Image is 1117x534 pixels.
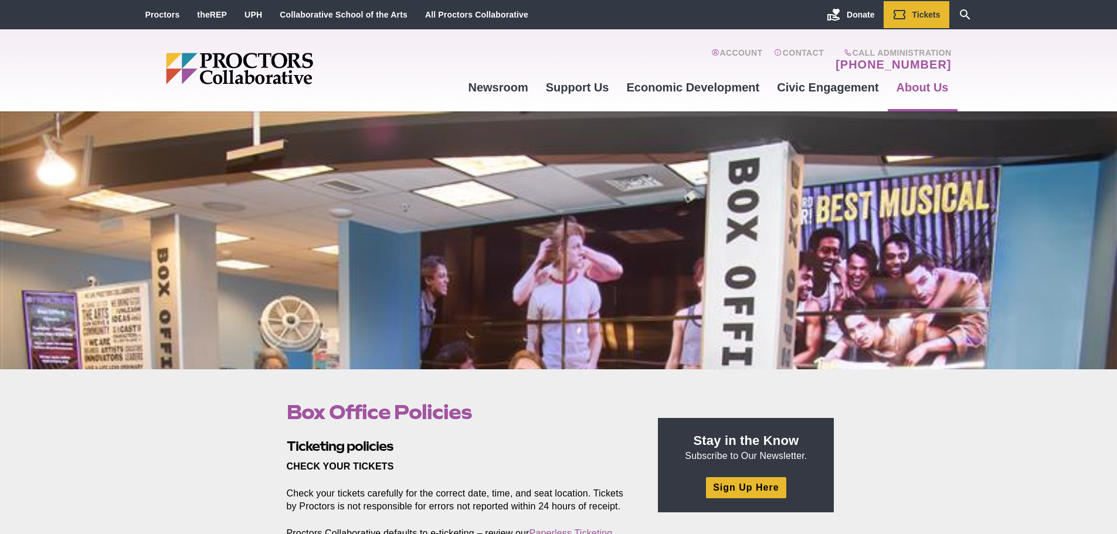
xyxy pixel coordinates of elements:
[425,10,528,19] a: All Proctors Collaborative
[888,72,958,103] a: About Us
[287,487,632,513] p: Check your tickets carefully for the correct date, time, and seat location. Tickets by Proctors i...
[706,477,786,498] a: Sign Up Here
[672,432,820,462] p: Subscribe to Our Newsletter.
[287,401,632,423] h1: Box Office Policies
[884,1,949,28] a: Tickets
[912,10,941,19] span: Tickets
[949,1,981,28] a: Search
[537,72,618,103] a: Support Us
[694,433,799,448] strong: Stay in the Know
[774,48,824,72] a: Contact
[711,48,762,72] a: Account
[145,10,180,19] a: Proctors
[768,72,887,103] a: Civic Engagement
[847,10,874,19] span: Donate
[618,72,769,103] a: Economic Development
[836,57,951,72] a: [PHONE_NUMBER]
[459,72,537,103] a: Newsroom
[197,10,227,19] a: theREP
[287,461,394,471] strong: CHECK YOUR TICKETS
[166,53,403,84] img: Proctors logo
[832,48,951,57] span: Call Administration
[280,10,408,19] a: Collaborative School of the Arts
[245,10,262,19] a: UPH
[287,437,632,455] h2: Ticketing policies
[818,1,883,28] a: Donate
